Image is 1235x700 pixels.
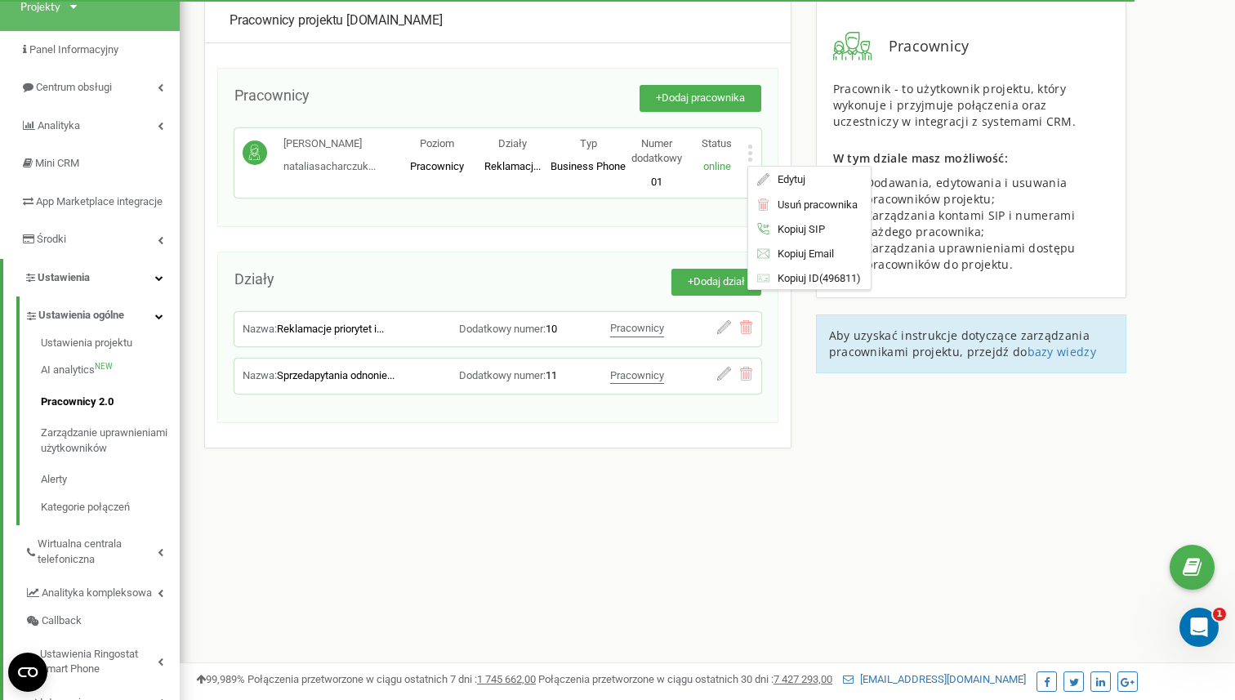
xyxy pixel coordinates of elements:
span: Zarządzania uprawnieniami dostępu pracowników do projektu. [866,240,1076,272]
span: Analityka [38,119,80,132]
span: nataliasacharczuk... [283,160,376,172]
span: W tym dziale masz możliwość: [833,150,1008,166]
span: Panel Informacyjny [29,43,118,56]
span: online [703,160,731,172]
span: Sprzedapytania odnonie... [277,369,395,381]
span: Pracownicy [872,36,970,57]
span: Reklamacj ... [484,160,541,172]
a: Ustawienia [3,259,180,297]
span: Połączenia przetworzone w ciągu ostatnich 7 dni : [247,673,536,685]
iframe: Intercom live chat [1179,608,1219,647]
p: 01 [626,175,687,190]
span: Typ [580,137,597,149]
a: [EMAIL_ADDRESS][DOMAIN_NAME] [843,673,1026,685]
a: Ustawienia ogólne [25,296,180,330]
span: Mini CRM [35,157,79,169]
span: Dodaj dział [693,275,745,288]
span: Pracownicy projektu [230,12,343,28]
span: Analityka kompleksowa [42,586,152,601]
span: Kopiuj ID [769,273,819,283]
span: Callback [42,613,82,629]
span: Usuń pracownika [769,199,858,210]
span: Reklamacje priorytet i... [277,323,384,335]
a: Wirtualna centrala telefoniczna [25,525,180,573]
span: Aby uzyskać instrukcje dotyczące zarządzania pracownikami projektu, przejdź do [829,328,1090,359]
p: [PERSON_NAME] [283,136,376,152]
span: 1 [1213,608,1226,621]
span: Kopiuj Email [769,248,834,259]
span: Wirtualna centrala telefoniczna [38,537,158,567]
span: Pracownicy [610,322,664,334]
a: Pracownicy 2.0 [41,386,180,418]
span: 10 [546,323,557,335]
span: Dodatkowy numer: [459,369,546,381]
span: Edytuj [769,174,805,185]
span: App Marketplace integracje [36,195,163,207]
a: AI analyticsNEW [41,354,180,386]
span: Kopiuj SIP [769,224,825,234]
u: 7 427 293,00 [774,673,832,685]
span: Dodatkowy numer: [459,323,546,335]
span: Środki [37,233,66,245]
span: Pracownicy [234,87,310,104]
span: Działy [498,137,527,149]
span: Numer dodatkowy [631,137,682,165]
div: [DOMAIN_NAME] [230,11,766,30]
button: +Dodaj pracownika [640,85,761,112]
a: Zarządzanie uprawnieniami użytkowników [41,417,180,464]
span: Pracownik - to użytkownik projektu, który wykonuje i przyjmuje połączenia oraz uczestniczy w inte... [833,81,1076,129]
a: Callback [25,607,180,635]
span: Status [702,137,732,149]
span: Ustawienia [38,271,90,283]
u: 1 745 662,00 [477,673,536,685]
span: Nazwa: [243,323,277,335]
span: Dodaj pracownika [662,91,745,104]
a: Analityka kompleksowa [25,574,180,608]
span: Nazwa: [243,369,277,381]
a: bazy wiedzy [1028,344,1096,359]
span: Pracownicy [610,369,664,381]
span: 99,989% [196,673,245,685]
span: Ustawienia ogólne [38,308,124,323]
span: Zarządzania kontami SIP i numerami każdego pracownika; [866,207,1075,239]
button: Open CMP widget [8,653,47,692]
span: 11 [546,369,557,381]
a: Kategorie połączeń [41,496,180,515]
button: +Dodaj dział [671,269,761,296]
span: Centrum obsługi [36,81,112,93]
span: Ustawienia Ringostat Smart Phone [40,647,158,677]
a: Ustawienia projektu [41,336,180,355]
a: Alerty [41,464,180,496]
span: Połączenia przetworzone w ciągu ostatnich 30 dni : [538,673,832,685]
a: Ustawienia Ringostat Smart Phone [25,635,180,684]
span: Business Phone [551,160,626,172]
div: ( 496811 ) [748,266,871,290]
span: Pracownicy [410,160,464,172]
span: Działy [234,270,274,288]
span: Poziom [420,137,454,149]
span: Dodawania, edytowania i usuwania pracowników projektu; [866,175,1068,207]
